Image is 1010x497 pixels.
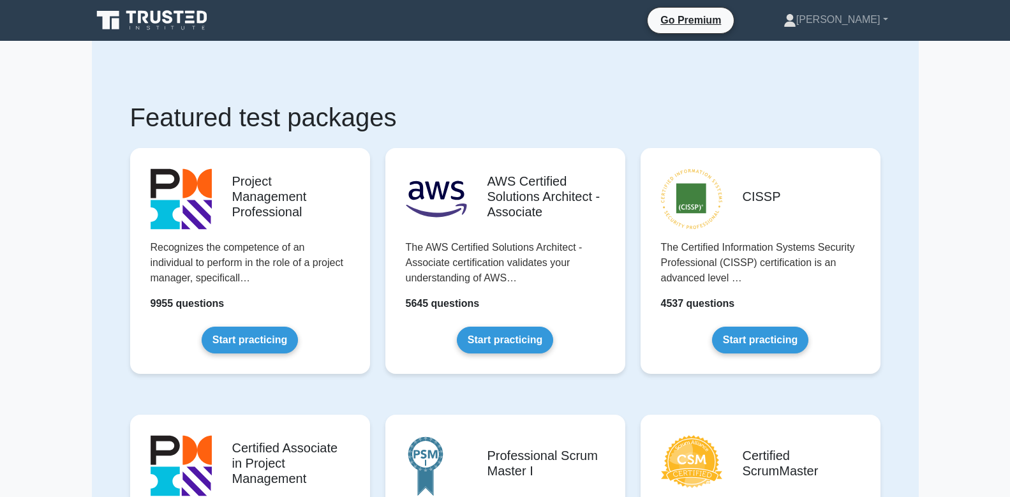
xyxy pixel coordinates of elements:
[712,327,808,353] a: Start practicing
[753,7,919,33] a: [PERSON_NAME]
[457,327,553,353] a: Start practicing
[202,327,298,353] a: Start practicing
[653,12,729,28] a: Go Premium
[130,102,880,133] h1: Featured test packages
